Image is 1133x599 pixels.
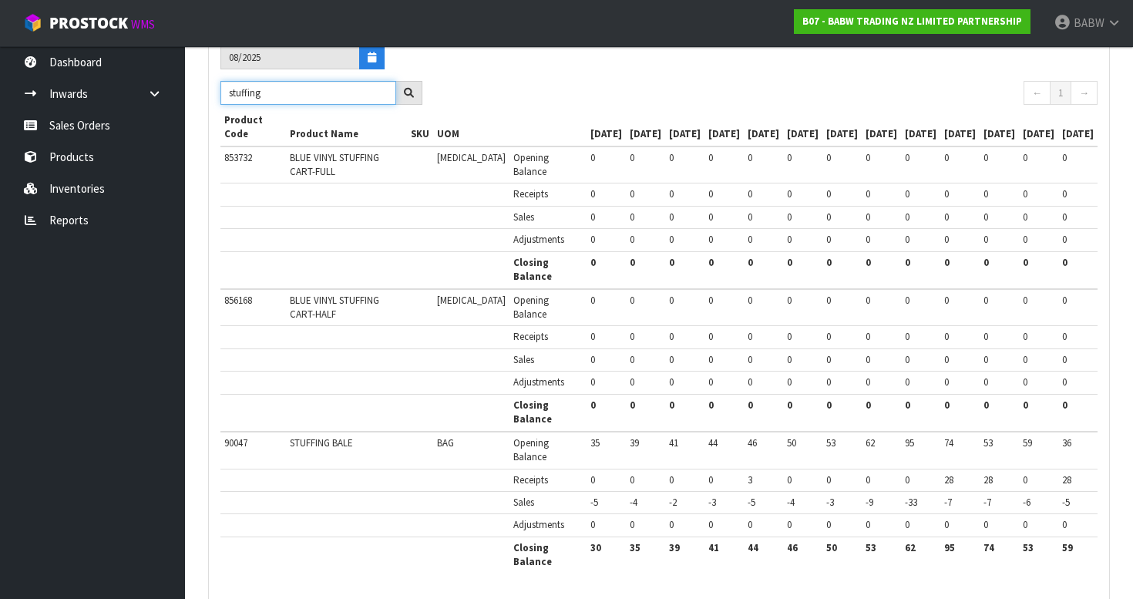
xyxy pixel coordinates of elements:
[1023,496,1030,509] span: -6
[509,289,587,326] td: Opening Balance
[826,436,835,449] span: 53
[944,399,950,412] span: 0
[590,541,601,554] span: 30
[671,81,1098,109] nav: Page navigation
[748,233,752,246] span: 0
[1062,256,1067,269] span: 0
[708,330,713,343] span: 0
[669,473,674,486] span: 0
[590,151,595,164] span: 0
[866,294,870,307] span: 0
[220,146,286,183] td: 853732
[509,469,587,491] td: Receipts
[1023,541,1034,554] span: 53
[590,187,595,200] span: 0
[708,151,713,164] span: 0
[983,353,988,366] span: 0
[944,518,949,531] span: 0
[983,399,989,412] span: 0
[669,399,674,412] span: 0
[509,514,587,537] td: Adjustments
[787,375,792,389] span: 0
[590,353,595,366] span: 0
[1062,541,1073,554] span: 59
[944,233,949,246] span: 0
[866,473,870,486] span: 0
[590,233,595,246] span: 0
[1058,109,1098,146] th: [DATE]
[944,375,949,389] span: 0
[590,496,598,509] span: -5
[1062,518,1067,531] span: 0
[748,399,753,412] span: 0
[669,187,674,200] span: 0
[826,541,837,554] span: 50
[1019,109,1058,146] th: [DATE]
[509,251,587,288] th: Closing Balance
[866,256,871,269] span: 0
[826,518,831,531] span: 0
[669,330,674,343] span: 0
[905,496,917,509] span: -33
[826,375,831,389] span: 0
[630,210,634,224] span: 0
[590,256,596,269] span: 0
[787,330,792,343] span: 0
[866,375,870,389] span: 0
[669,353,674,366] span: 0
[286,146,406,183] td: BLUE VINYL STUFFING CART-FULL
[1023,187,1027,200] span: 0
[433,109,509,146] th: UOM
[704,109,744,146] th: [DATE]
[983,436,993,449] span: 53
[826,294,831,307] span: 0
[708,496,716,509] span: -3
[630,541,640,554] span: 35
[433,146,509,183] td: [MEDICAL_DATA]
[787,256,792,269] span: 0
[983,187,988,200] span: 0
[630,496,637,509] span: -4
[630,436,639,449] span: 39
[669,151,674,164] span: 0
[669,436,678,449] span: 41
[433,432,509,469] td: BAG
[1023,210,1027,224] span: 0
[905,210,909,224] span: 0
[901,109,940,146] th: [DATE]
[1023,518,1027,531] span: 0
[669,541,680,554] span: 39
[983,473,993,486] span: 28
[1023,436,1032,449] span: 59
[787,436,796,449] span: 50
[630,187,634,200] span: 0
[1023,473,1027,486] span: 0
[669,518,674,531] span: 0
[980,109,1019,146] th: [DATE]
[1023,375,1027,389] span: 0
[708,353,713,366] span: 0
[1062,399,1067,412] span: 0
[983,233,988,246] span: 0
[822,109,862,146] th: [DATE]
[1062,187,1067,200] span: 0
[509,372,587,394] td: Adjustments
[748,187,752,200] span: 0
[1062,151,1067,164] span: 0
[590,294,595,307] span: 0
[590,399,596,412] span: 0
[787,541,798,554] span: 46
[826,496,834,509] span: -3
[983,541,994,554] span: 74
[940,109,980,146] th: [DATE]
[708,210,713,224] span: 0
[905,399,910,412] span: 0
[220,432,286,469] td: 90047
[669,256,674,269] span: 0
[983,294,988,307] span: 0
[983,518,988,531] span: 0
[1023,151,1027,164] span: 0
[630,256,635,269] span: 0
[286,109,406,146] th: Product Name
[944,256,950,269] span: 0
